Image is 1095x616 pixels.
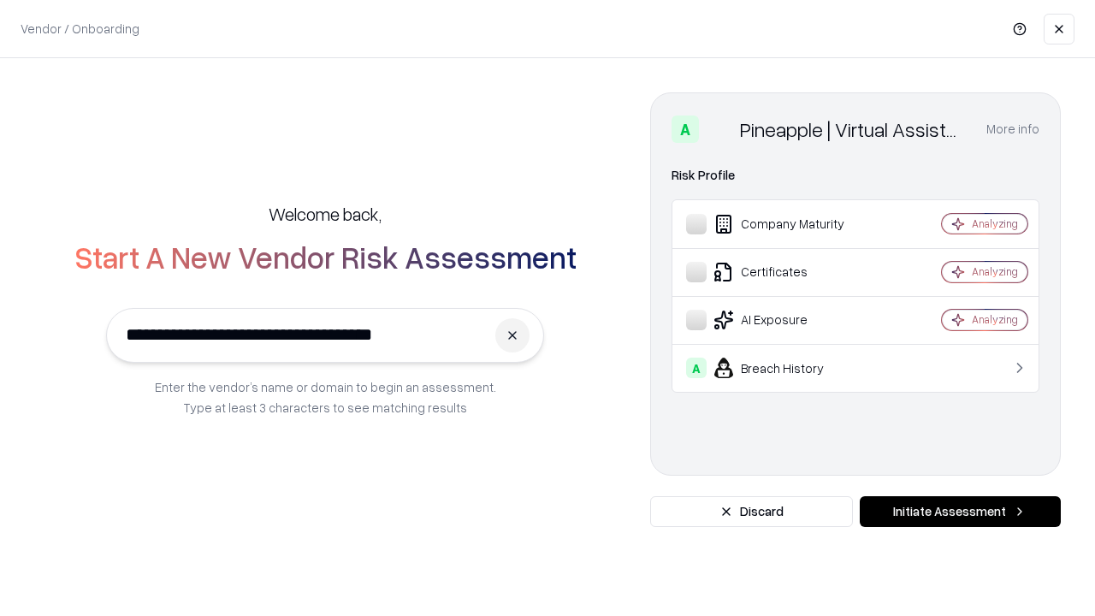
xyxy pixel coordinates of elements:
[686,358,891,378] div: Breach History
[74,240,577,274] h2: Start A New Vendor Risk Assessment
[672,115,699,143] div: A
[972,264,1018,279] div: Analyzing
[686,310,891,330] div: AI Exposure
[21,20,139,38] p: Vendor / Onboarding
[972,312,1018,327] div: Analyzing
[672,165,1039,186] div: Risk Profile
[686,214,891,234] div: Company Maturity
[686,262,891,282] div: Certificates
[740,115,966,143] div: Pineapple | Virtual Assistant Agency
[155,376,496,418] p: Enter the vendor’s name or domain to begin an assessment. Type at least 3 characters to see match...
[972,216,1018,231] div: Analyzing
[269,202,382,226] h5: Welcome back,
[706,115,733,143] img: Pineapple | Virtual Assistant Agency
[686,358,707,378] div: A
[650,496,853,527] button: Discard
[860,496,1061,527] button: Initiate Assessment
[986,114,1039,145] button: More info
